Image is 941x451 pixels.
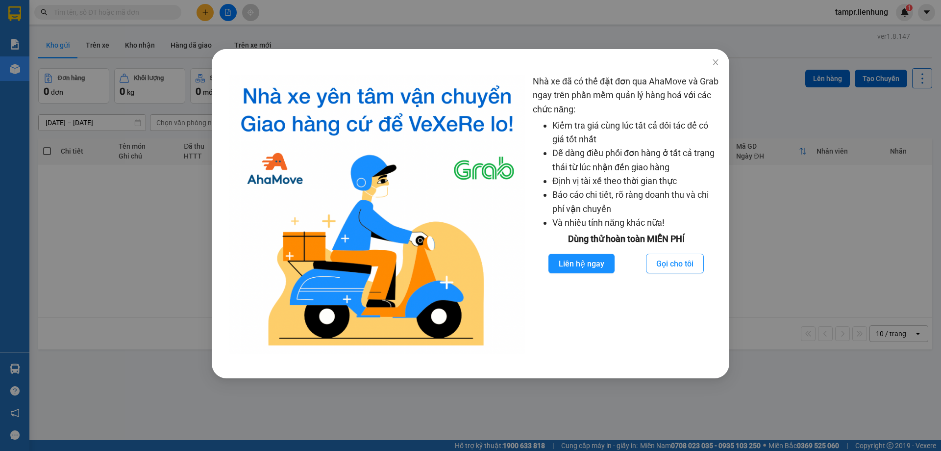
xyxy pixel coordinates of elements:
[559,258,604,270] span: Liên hệ ngay
[552,188,719,216] li: Báo cáo chi tiết, rõ ràng doanh thu và chi phí vận chuyển
[552,119,719,147] li: Kiểm tra giá cùng lúc tất cả đối tác để có giá tốt nhất
[712,58,719,66] span: close
[533,232,719,246] div: Dùng thử hoàn toàn MIỄN PHÍ
[552,174,719,188] li: Định vị tài xế theo thời gian thực
[548,254,615,273] button: Liên hệ ngay
[533,75,719,354] div: Nhà xe đã có thể đặt đơn qua AhaMove và Grab ngay trên phần mềm quản lý hàng hoá với các chức năng:
[552,216,719,230] li: Và nhiều tính năng khác nữa!
[229,75,525,354] img: logo
[552,146,719,174] li: Dễ dàng điều phối đơn hàng ở tất cả trạng thái từ lúc nhận đến giao hàng
[656,258,693,270] span: Gọi cho tôi
[702,49,729,77] button: Close
[646,254,704,273] button: Gọi cho tôi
